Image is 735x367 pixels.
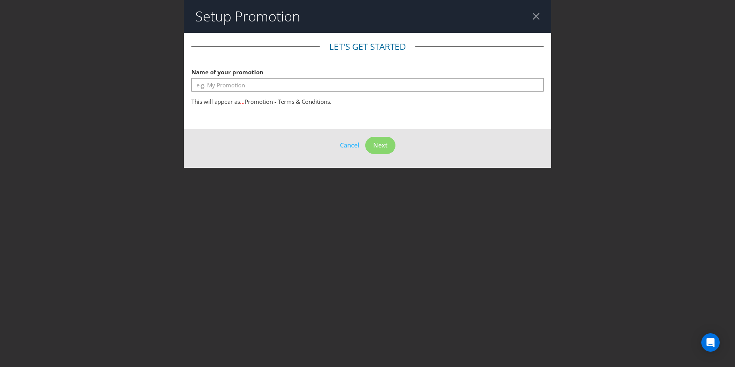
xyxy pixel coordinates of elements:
button: Cancel [340,140,359,150]
legend: Let's get started [320,41,415,53]
span: Cancel [340,141,359,149]
span: ... [240,98,245,105]
div: Open Intercom Messenger [701,333,720,352]
span: Name of your promotion [191,68,263,76]
span: This will appear as [191,98,240,105]
h2: Setup Promotion [195,9,300,24]
input: e.g. My Promotion [191,78,544,92]
span: Promotion - Terms & Conditions. [245,98,332,105]
span: Next [373,141,387,149]
button: Next [365,137,395,154]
